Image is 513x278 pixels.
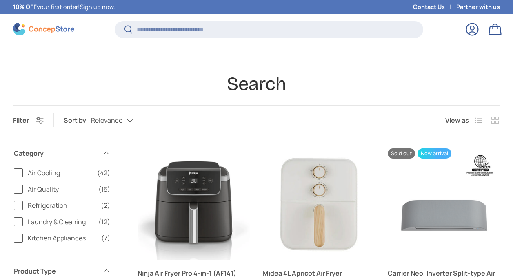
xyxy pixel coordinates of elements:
[28,184,93,194] span: Air Quality
[101,233,110,243] span: (7)
[138,148,250,260] a: Ninja Air Fryer Pro 4-in-1 (AF141)
[91,113,149,128] button: Relevance
[28,201,96,210] span: Refrigeration
[98,184,110,194] span: (15)
[101,201,110,210] span: (2)
[13,3,37,11] strong: 10% OFF
[28,217,93,227] span: Laundry & Cleaning
[413,2,456,11] a: Contact Us
[28,233,96,243] span: Kitchen Appliances
[13,2,115,11] p: your first order! .
[14,148,97,158] span: Category
[263,268,375,278] a: Midea 4L Apricot Air Fryer
[80,3,113,11] a: Sign up now
[456,2,500,11] a: Partner with us
[64,115,91,125] label: Sort by
[91,117,122,124] span: Relevance
[98,217,110,227] span: (12)
[13,23,74,35] img: ConcepStore
[28,168,92,178] span: Air Cooling
[13,116,44,125] button: Filter
[388,148,415,159] span: Sold out
[388,148,500,260] a: Carrier Neo, Inverter Split-type Air Conditioner
[14,139,110,168] summary: Category
[418,148,451,159] span: New arrival
[263,148,375,260] a: Midea 4L Apricot Air Fryer
[14,266,97,276] span: Product Type
[445,115,469,125] span: View as
[13,116,29,125] span: Filter
[13,72,500,95] h1: Search
[97,168,110,178] span: (42)
[138,268,250,278] a: Ninja Air Fryer Pro 4-in-1 (AF141)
